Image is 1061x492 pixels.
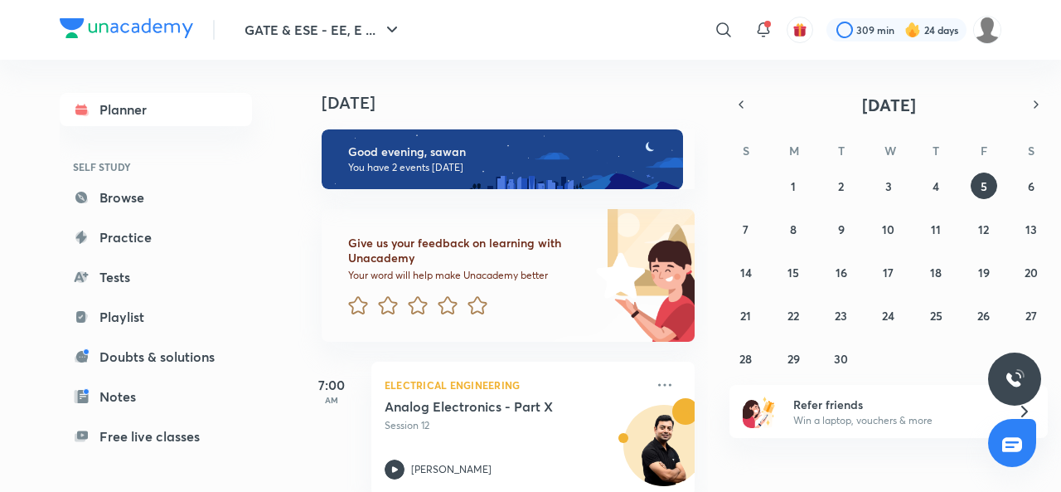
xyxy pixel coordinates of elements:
abbr: September 4, 2025 [933,178,939,194]
abbr: September 21, 2025 [740,308,751,324]
a: Tests [60,261,252,294]
abbr: September 23, 2025 [835,308,847,324]
abbr: September 25, 2025 [930,308,942,324]
a: Browse [60,181,252,214]
img: ttu [1005,369,1025,389]
button: September 11, 2025 [923,216,949,242]
button: September 26, 2025 [971,302,997,329]
abbr: September 30, 2025 [834,351,848,367]
button: September 2, 2025 [828,173,855,199]
abbr: September 18, 2025 [930,265,942,280]
abbr: September 27, 2025 [1025,308,1037,324]
button: September 10, 2025 [875,216,902,242]
button: September 22, 2025 [780,302,807,329]
button: September 19, 2025 [971,259,997,285]
button: September 28, 2025 [733,345,759,372]
abbr: September 1, 2025 [791,178,796,194]
abbr: Wednesday [884,143,896,158]
h6: SELF STUDY [60,153,252,181]
button: September 17, 2025 [875,259,902,285]
img: avatar [792,22,807,37]
button: September 8, 2025 [780,216,807,242]
span: [DATE] [862,94,916,116]
abbr: September 29, 2025 [787,351,800,367]
img: referral [743,395,776,428]
h5: Analog Electronics - Part X [385,398,591,415]
button: September 18, 2025 [923,259,949,285]
abbr: September 20, 2025 [1025,265,1038,280]
abbr: September 22, 2025 [787,308,799,324]
button: September 7, 2025 [733,216,759,242]
a: Notes [60,380,252,413]
abbr: September 24, 2025 [882,308,894,324]
a: Company Logo [60,18,193,42]
abbr: Sunday [743,143,749,158]
button: [DATE] [753,93,1025,116]
abbr: September 14, 2025 [740,265,752,280]
button: September 5, 2025 [971,173,997,199]
abbr: Tuesday [838,143,845,158]
abbr: September 26, 2025 [977,308,990,324]
abbr: September 19, 2025 [978,265,990,280]
abbr: Saturday [1028,143,1034,158]
abbr: September 3, 2025 [885,178,892,194]
abbr: September 12, 2025 [978,222,989,237]
img: Company Logo [60,18,193,38]
button: September 21, 2025 [733,302,759,329]
button: September 24, 2025 [875,302,902,329]
abbr: September 5, 2025 [981,178,987,194]
h6: Good evening, sawan [348,144,668,159]
a: Doubts & solutions [60,340,252,373]
button: September 30, 2025 [828,345,855,372]
h5: 7:00 [298,375,365,395]
button: September 6, 2025 [1018,173,1044,199]
p: Win a laptop, vouchers & more [793,413,997,428]
button: September 4, 2025 [923,173,949,199]
abbr: September 13, 2025 [1025,222,1037,237]
p: Electrical Engineering [385,375,645,395]
button: GATE & ESE - EE, E ... [235,13,412,46]
a: Practice [60,221,252,254]
button: avatar [787,17,813,43]
a: Free live classes [60,420,252,453]
abbr: September 16, 2025 [836,265,847,280]
button: September 25, 2025 [923,302,949,329]
abbr: September 11, 2025 [931,222,941,237]
p: AM [298,395,365,405]
abbr: Friday [981,143,987,158]
img: sawan Patel [973,16,1001,44]
button: September 27, 2025 [1018,302,1044,329]
img: evening [322,129,683,189]
img: streak [904,22,921,38]
button: September 12, 2025 [971,216,997,242]
abbr: September 15, 2025 [787,265,799,280]
button: September 20, 2025 [1018,259,1044,285]
button: September 29, 2025 [780,345,807,372]
img: feedback_image [540,209,695,342]
abbr: September 28, 2025 [739,351,752,367]
button: September 9, 2025 [828,216,855,242]
a: Planner [60,93,252,126]
abbr: September 7, 2025 [743,222,749,237]
button: September 16, 2025 [828,259,855,285]
button: September 15, 2025 [780,259,807,285]
p: Session 12 [385,418,645,433]
h6: Give us your feedback on learning with Unacademy [348,236,590,265]
button: September 1, 2025 [780,173,807,199]
button: September 23, 2025 [828,302,855,329]
button: September 14, 2025 [733,259,759,285]
abbr: September 10, 2025 [882,222,894,237]
p: [PERSON_NAME] [411,462,492,477]
abbr: September 8, 2025 [790,222,797,237]
abbr: September 9, 2025 [838,222,845,237]
button: September 3, 2025 [875,173,902,199]
abbr: September 17, 2025 [883,265,894,280]
h6: Refer friends [793,396,997,413]
a: Playlist [60,300,252,334]
abbr: Thursday [933,143,939,158]
p: Your word will help make Unacademy better [348,269,590,282]
p: You have 2 events [DATE] [348,161,668,174]
abbr: September 2, 2025 [838,178,844,194]
abbr: Monday [789,143,799,158]
button: September 13, 2025 [1018,216,1044,242]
